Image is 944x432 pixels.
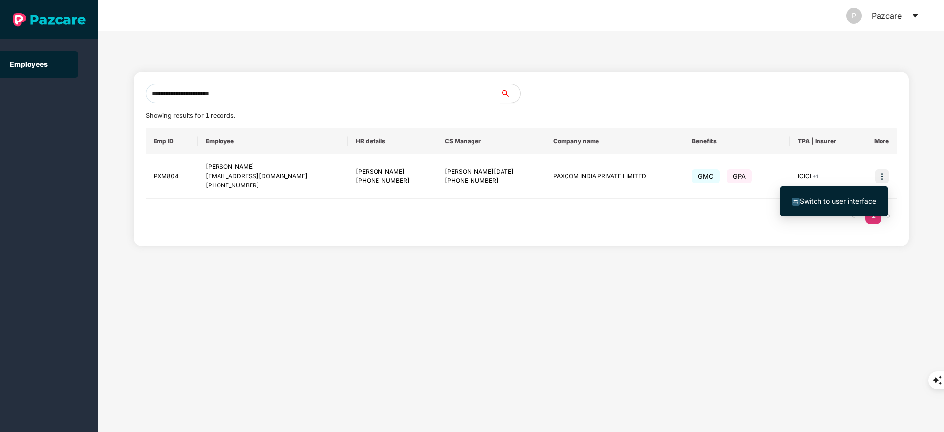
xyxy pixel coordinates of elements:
div: [PERSON_NAME] [356,167,429,177]
div: [PERSON_NAME] [206,162,341,172]
span: P [852,8,856,24]
th: Employee [198,128,348,154]
a: Employees [10,60,48,68]
div: [PHONE_NUMBER] [206,181,341,190]
span: caret-down [912,12,919,20]
div: [PHONE_NUMBER] [356,176,429,185]
button: search [500,84,521,103]
span: GPA [727,169,752,183]
td: PXM804 [146,154,198,199]
div: [PHONE_NUMBER] [445,176,537,185]
div: [PERSON_NAME][DATE] [445,167,537,177]
li: Next Page [881,209,897,224]
th: Company name [545,128,685,154]
th: TPA | Insurer [790,128,859,154]
th: Emp ID [146,128,198,154]
span: ICICI [798,172,813,180]
img: svg+xml;base64,PHN2ZyB4bWxucz0iaHR0cDovL3d3dy53My5vcmcvMjAwMC9zdmciIHdpZHRoPSIxNiIgaGVpZ2h0PSIxNi... [792,198,800,206]
span: right [886,213,892,219]
span: Switch to user interface [800,197,876,205]
button: right [881,209,897,224]
td: PAXCOM INDIA PRIVATE LIMITED [545,154,685,199]
th: CS Manager [437,128,545,154]
th: More [859,128,897,154]
th: HR details [348,128,437,154]
span: + 1 [813,173,818,179]
span: search [500,90,520,97]
span: Showing results for 1 records. [146,112,235,119]
img: icon [875,169,889,183]
th: Benefits [684,128,790,154]
div: [EMAIL_ADDRESS][DOMAIN_NAME] [206,172,341,181]
span: GMC [692,169,720,183]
